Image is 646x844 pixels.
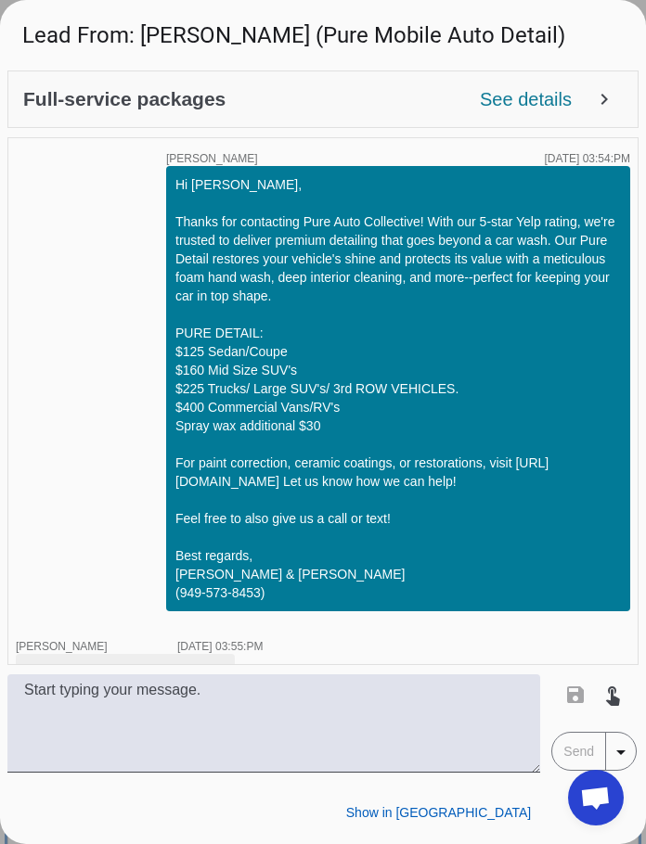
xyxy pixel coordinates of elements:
[593,88,615,110] mat-icon: expand_more
[568,770,624,825] div: Open chat
[166,153,258,164] span: [PERSON_NAME]
[480,90,572,109] span: See details
[16,640,108,653] span: [PERSON_NAME]
[610,741,632,763] mat-icon: arrow_drop_down
[177,641,263,652] div: [DATE] 03:55:PM
[175,175,621,602] div: Hi [PERSON_NAME], Thanks for contacting Pure Auto Collective! With our 5-star Yelp rating, we're ...
[331,796,546,829] button: Show in [GEOGRAPHIC_DATA]
[545,153,630,164] div: [DATE] 03:54:PM
[346,805,531,820] span: Show in [GEOGRAPHIC_DATA]
[561,796,624,829] button: Close
[23,90,226,109] h2: Full-service packages
[25,663,226,682] div: Could you provide a quote please?
[601,684,624,706] mat-icon: touch_app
